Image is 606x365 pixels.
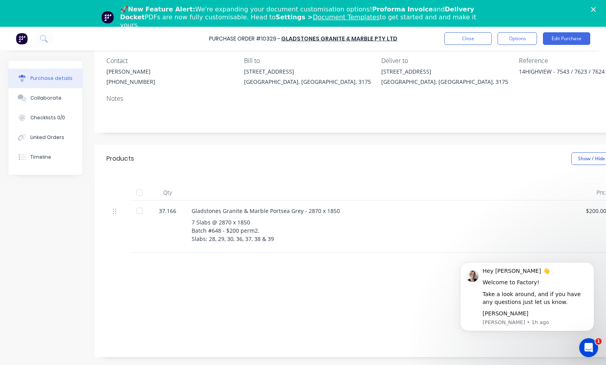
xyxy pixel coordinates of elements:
[276,13,380,21] b: Settings >
[192,207,573,215] div: Gladstones Granite & Marble Portsea Grey - 2870 x 1850
[448,250,606,344] iframe: Intercom notifications message
[192,218,573,243] div: 7 Slabs @ 2870 x 1850 Batch #648 - $200 perm2. Slabs: 28, 29, 30, 36, 37, 38 & 39
[8,88,82,108] button: Collaborate
[591,7,599,12] div: Close
[16,33,28,44] img: Factory
[8,108,82,128] button: Checklists 0/0
[8,147,82,167] button: Timeline
[101,11,114,24] img: Profile image for Team
[381,56,513,65] div: Deliver to
[372,6,433,13] b: Proforma Invoice
[106,154,134,163] div: Products
[579,338,598,357] iframe: Intercom live chat
[30,94,62,102] div: Collaborate
[128,6,196,13] b: New Feature Alert:
[30,114,65,121] div: Checklists 0/0
[244,67,371,76] div: [STREET_ADDRESS]
[381,67,508,76] div: [STREET_ADDRESS]
[313,13,379,21] a: Document Templates
[30,75,73,82] div: Purchase details
[106,78,155,86] div: [PHONE_NUMBER]
[381,78,508,86] div: [GEOGRAPHIC_DATA], [GEOGRAPHIC_DATA], 3175
[106,56,238,65] div: Contact
[120,6,474,21] b: Delivery Docket
[156,207,179,215] div: 37.166
[209,35,280,43] div: Purchase Order #10329 -
[106,67,155,76] div: [PERSON_NAME]
[498,32,537,45] button: Options
[595,338,602,345] span: 1
[244,56,376,65] div: Bill to
[281,35,397,43] a: Gladstones Granite & Marble Pty Ltd
[120,6,492,29] div: 🚀 We're expanding your document customisation options! and PDFs are now fully customisable. Head ...
[444,32,492,45] button: Close
[543,32,590,45] button: Edit Purchase
[30,154,51,161] div: Timeline
[8,69,82,88] button: Purchase details
[150,185,185,200] div: Qty
[8,128,82,147] button: Linked Orders
[30,134,64,141] div: Linked Orders
[244,78,371,86] div: [GEOGRAPHIC_DATA], [GEOGRAPHIC_DATA], 3175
